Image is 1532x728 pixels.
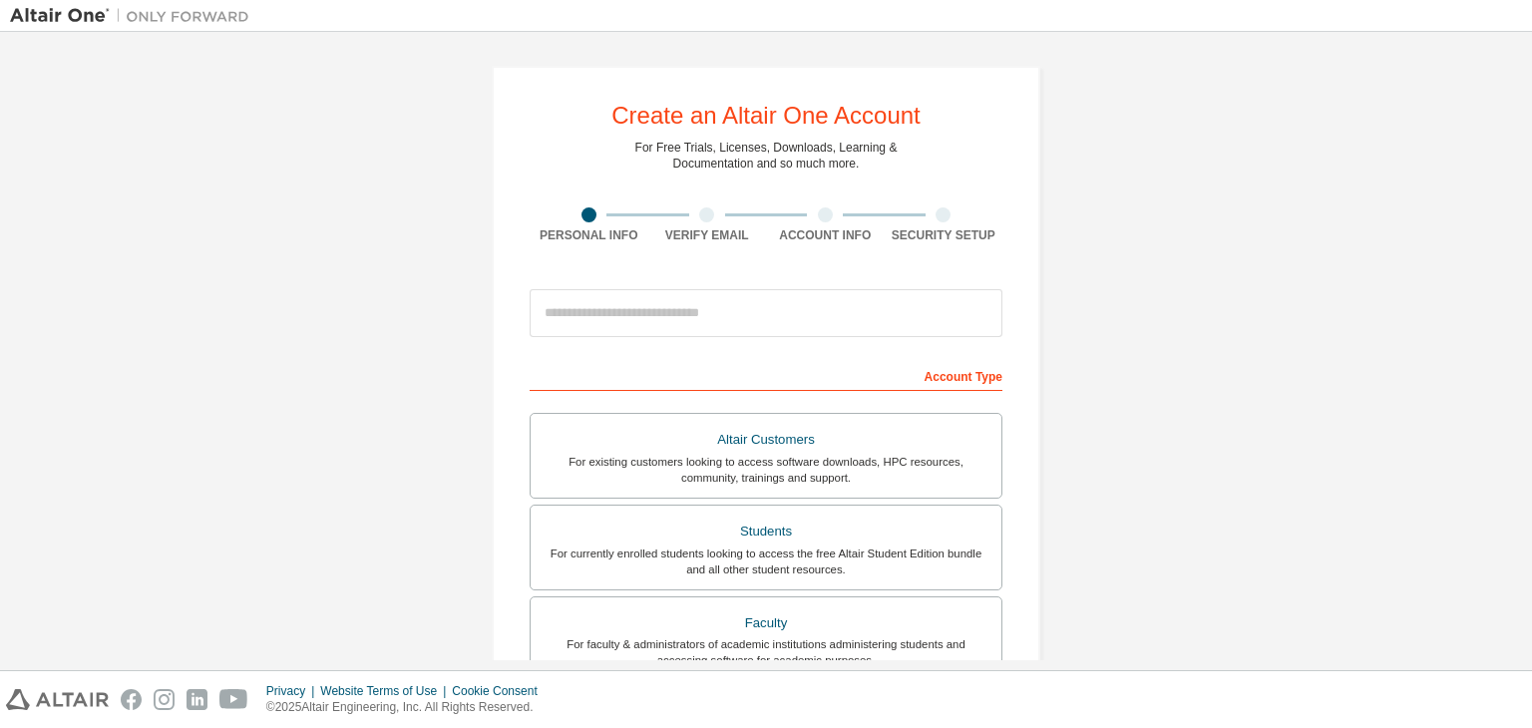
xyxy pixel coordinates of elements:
[543,636,989,668] div: For faculty & administrators of academic institutions administering students and accessing softwa...
[543,426,989,454] div: Altair Customers
[543,454,989,486] div: For existing customers looking to access software downloads, HPC resources, community, trainings ...
[611,104,921,128] div: Create an Altair One Account
[154,689,175,710] img: instagram.svg
[6,689,109,710] img: altair_logo.svg
[648,227,767,243] div: Verify Email
[543,609,989,637] div: Faculty
[187,689,207,710] img: linkedin.svg
[530,359,1002,391] div: Account Type
[219,689,248,710] img: youtube.svg
[766,227,885,243] div: Account Info
[10,6,259,26] img: Altair One
[885,227,1003,243] div: Security Setup
[543,546,989,577] div: For currently enrolled students looking to access the free Altair Student Edition bundle and all ...
[266,699,550,716] p: © 2025 Altair Engineering, Inc. All Rights Reserved.
[530,227,648,243] div: Personal Info
[320,683,452,699] div: Website Terms of Use
[543,518,989,546] div: Students
[266,683,320,699] div: Privacy
[635,140,898,172] div: For Free Trials, Licenses, Downloads, Learning & Documentation and so much more.
[452,683,549,699] div: Cookie Consent
[121,689,142,710] img: facebook.svg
